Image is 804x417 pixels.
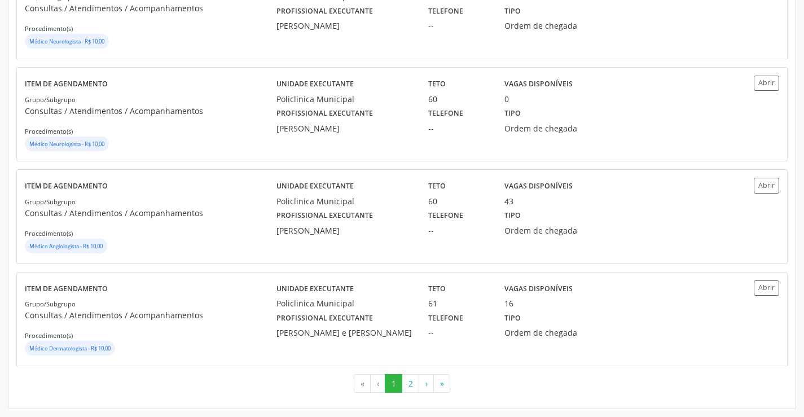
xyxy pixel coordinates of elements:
div: Ordem de chegada [504,225,603,236]
label: Profissional executante [276,105,373,122]
small: Médico Neurologista - R$ 10,00 [29,38,104,45]
label: Unidade executante [276,280,354,298]
label: Teto [428,76,446,93]
label: Tipo [504,207,521,225]
label: Vagas disponíveis [504,76,573,93]
label: Teto [428,280,446,298]
div: -- [428,327,489,339]
label: Item de agendamento [25,178,108,195]
p: Consultas / Atendimentos / Acompanhamentos [25,2,276,14]
div: 60 [428,93,489,105]
label: Tipo [504,105,521,122]
div: [PERSON_NAME] e [PERSON_NAME] [276,327,412,339]
div: 16 [504,297,513,309]
div: [PERSON_NAME] [276,225,412,236]
label: Item de agendamento [25,76,108,93]
label: Teto [428,178,446,195]
label: Unidade executante [276,178,354,195]
label: Profissional executante [276,2,373,20]
div: -- [428,20,489,32]
p: Consultas / Atendimentos / Acompanhamentos [25,105,276,117]
label: Item de agendamento [25,280,108,298]
label: Vagas disponíveis [504,280,573,298]
small: Grupo/Subgrupo [25,300,76,308]
button: Go to last page [433,374,450,393]
label: Profissional executante [276,207,373,225]
label: Tipo [504,2,521,20]
small: Grupo/Subgrupo [25,197,76,206]
button: Go to next page [419,374,434,393]
label: Unidade executante [276,76,354,93]
div: Policlinica Municipal [276,297,412,309]
label: Telefone [428,2,463,20]
small: Grupo/Subgrupo [25,95,76,104]
div: Policlinica Municipal [276,93,412,105]
small: Procedimento(s) [25,24,73,33]
p: Consultas / Atendimentos / Acompanhamentos [25,309,276,321]
div: 43 [504,195,513,207]
div: Ordem de chegada [504,20,603,32]
label: Vagas disponíveis [504,178,573,195]
div: -- [428,225,489,236]
label: Telefone [428,309,463,327]
small: Médico Angiologista - R$ 10,00 [29,243,103,250]
small: Procedimento(s) [25,229,73,238]
small: Procedimento(s) [25,127,73,135]
button: Abrir [754,280,779,296]
button: Go to page 2 [402,374,419,393]
div: 0 [504,93,509,105]
label: Profissional executante [276,309,373,327]
div: -- [428,122,489,134]
div: [PERSON_NAME] [276,122,412,134]
button: Go to page 1 [385,374,402,393]
small: Médico Neurologista - R$ 10,00 [29,141,104,148]
label: Tipo [504,309,521,327]
div: 61 [428,297,489,309]
label: Telefone [428,105,463,122]
small: Procedimento(s) [25,331,73,340]
ul: Pagination [16,374,788,393]
div: [PERSON_NAME] [276,20,412,32]
small: Médico Dermatologista - R$ 10,00 [29,345,111,352]
div: Policlinica Municipal [276,195,412,207]
p: Consultas / Atendimentos / Acompanhamentos [25,207,276,219]
div: Ordem de chegada [504,327,603,339]
button: Abrir [754,178,779,193]
button: Abrir [754,76,779,91]
div: 60 [428,195,489,207]
label: Telefone [428,207,463,225]
div: Ordem de chegada [504,122,603,134]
